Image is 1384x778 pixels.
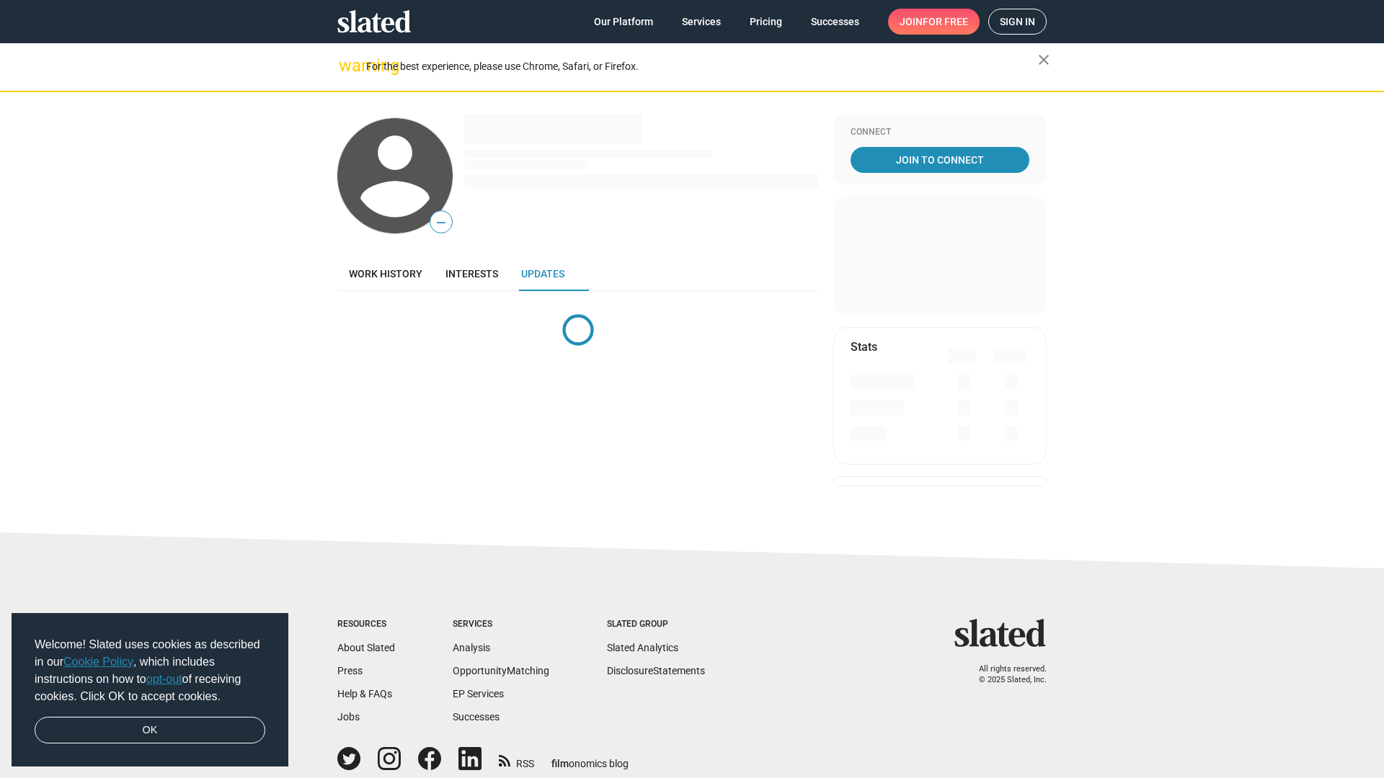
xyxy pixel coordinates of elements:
div: Connect [851,127,1029,138]
span: Join To Connect [853,147,1026,173]
a: Jobs [337,711,360,723]
a: DisclosureStatements [607,665,705,676]
a: Sign in [988,9,1047,35]
a: filmonomics blog [551,746,629,771]
span: Work history [349,268,422,280]
a: Successes [799,9,871,35]
div: Slated Group [607,619,705,630]
span: Successes [811,9,859,35]
span: Updates [521,268,564,280]
a: dismiss cookie message [35,717,265,744]
a: Slated Analytics [607,642,678,653]
span: for free [923,9,968,35]
span: Welcome! Slated uses cookies as described in our , which includes instructions on how to of recei... [35,636,265,705]
span: film [551,758,569,769]
a: Analysis [453,642,490,653]
a: RSS [499,748,534,771]
span: Interests [445,268,498,280]
span: Services [682,9,721,35]
span: — [430,213,452,232]
a: Cookie Policy [63,656,133,668]
a: opt-out [146,673,182,685]
a: Services [670,9,732,35]
div: cookieconsent [12,613,288,767]
a: Our Platform [582,9,665,35]
span: Pricing [750,9,782,35]
a: Successes [453,711,500,723]
a: Pricing [738,9,794,35]
p: All rights reserved. © 2025 Slated, Inc. [964,664,1047,685]
mat-card-title: Stats [851,339,877,354]
a: Interests [434,256,510,291]
a: Work history [337,256,434,291]
a: Help & FAQs [337,688,392,699]
a: Joinfor free [888,9,980,35]
mat-icon: warning [339,57,356,74]
span: Join [900,9,968,35]
a: About Slated [337,642,395,653]
a: EP Services [453,688,504,699]
a: Join To Connect [851,147,1029,173]
div: Resources [337,619,395,630]
span: Our Platform [594,9,653,35]
a: Updates [510,256,576,291]
a: OpportunityMatching [453,665,549,676]
a: Press [337,665,363,676]
div: For the best experience, please use Chrome, Safari, or Firefox. [366,57,1038,76]
div: Services [453,619,549,630]
mat-icon: close [1035,51,1052,68]
span: Sign in [1000,9,1035,34]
